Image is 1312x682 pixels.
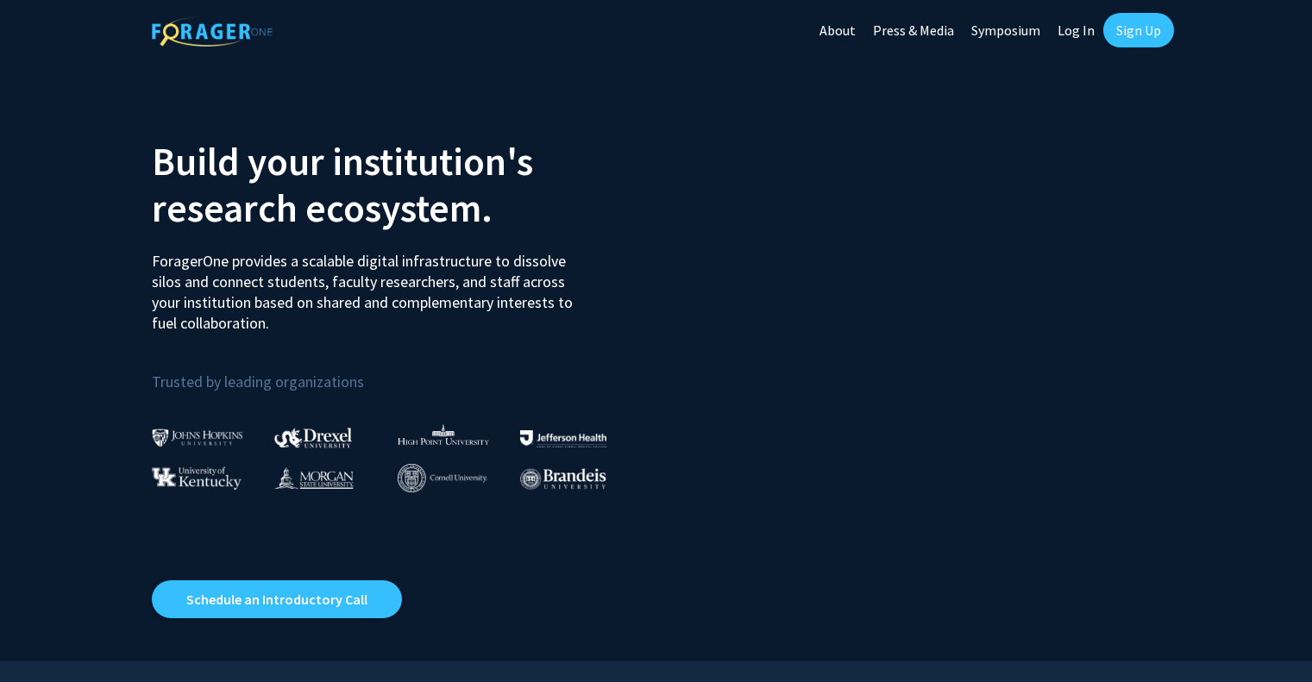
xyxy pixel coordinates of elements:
[398,424,489,445] img: High Point University
[520,430,606,447] img: Thomas Jefferson University
[274,466,354,489] img: Morgan State University
[398,464,487,492] img: Cornell University
[152,347,643,395] p: Trusted by leading organizations
[152,138,643,231] h2: Build your institution's research ecosystem.
[274,428,352,447] img: Drexel University
[1103,13,1174,47] a: Sign Up
[152,580,402,618] a: Opens in a new tab
[152,429,243,447] img: Johns Hopkins University
[152,466,242,490] img: University of Kentucky
[520,468,606,490] img: Brandeis University
[152,16,273,47] img: ForagerOne Logo
[152,238,585,334] p: ForagerOne provides a scalable digital infrastructure to dissolve silos and connect students, fac...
